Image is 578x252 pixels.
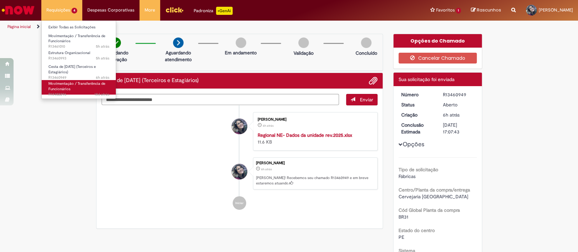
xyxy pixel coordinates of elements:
span: 6h atrás [263,124,274,128]
a: Aberto R13402296 : Movimentação / Transferência de Funcionários [42,80,116,95]
dt: Criação [396,111,438,118]
textarea: Digite sua mensagem aqui... [102,94,339,105]
span: 5h atrás [96,56,109,61]
button: Cancelar Chamado [399,53,477,64]
span: R13460949 [48,75,109,80]
time: 29/08/2025 09:07:08 [263,124,274,128]
span: 5h atrás [96,44,109,49]
a: Aberto R13460993 : Estrutura Organizacional [42,49,116,62]
img: click_logo_yellow_360x200.png [165,5,184,15]
span: Rascunhos [477,7,501,13]
span: 18d atrás [94,92,109,97]
span: 6h atrás [96,75,109,80]
div: Aberto [443,101,474,108]
span: [PERSON_NAME] [539,7,573,13]
ul: Requisições [41,20,116,99]
div: Opções do Chamado [393,34,482,48]
span: R13461010 [48,44,109,49]
a: Rascunhos [471,7,501,14]
img: img-circle-grey.png [298,37,309,48]
div: Padroniza [194,7,233,15]
span: R13402296 [48,92,109,97]
span: Enviar [360,97,373,103]
span: Sua solicitação foi enviada [399,76,454,82]
div: 29/08/2025 09:07:40 [443,111,474,118]
div: R13460949 [443,91,474,98]
b: Tipo de solicitação [399,167,438,173]
span: Despesas Corporativas [87,7,134,14]
span: 6h atrás [261,167,272,171]
span: Requisições [46,7,70,14]
span: Movimentação / Transferência de Funcionários [48,81,105,92]
h2: Cesta de Natal (Terceiros e Estagiários) Histórico de tíquete [102,78,199,84]
b: Centro/Planta da compra/entrega [399,187,470,193]
img: img-circle-grey.png [236,37,246,48]
li: Mariana Valois Ribeiro Silva [102,157,378,190]
p: [PERSON_NAME]! Recebemos seu chamado R13460949 e em breve estaremos atuando. [256,175,374,186]
span: Estrutura Organizacional [48,50,90,55]
a: Aberto R13461010 : Movimentação / Transferência de Funcionários [42,32,116,47]
img: ServiceNow [1,3,36,17]
a: Exibir Todas as Solicitações [42,24,116,31]
div: [DATE] 17:07:43 [443,122,474,135]
span: More [145,7,155,14]
div: [PERSON_NAME] [256,161,374,165]
p: Em andamento [225,49,257,56]
span: BR31 [399,214,408,220]
dt: Conclusão Estimada [396,122,438,135]
ul: Trilhas de página [5,21,380,33]
button: Enviar [346,94,378,105]
span: Fábricas [399,173,415,179]
span: Cervejaria [GEOGRAPHIC_DATA] [399,194,468,200]
img: img-circle-grey.png [361,37,371,48]
time: 29/08/2025 09:14:05 [96,56,109,61]
span: 6h atrás [443,112,459,118]
time: 12/08/2025 10:53:05 [94,92,109,97]
p: Validação [294,50,314,56]
dt: Número [396,91,438,98]
span: Movimentação / Transferência de Funcionários [48,33,105,44]
a: Aberto R13460949 : Cesta de Natal (Terceiros e Estagiários) [42,63,116,78]
b: Estado do centro [399,227,435,233]
span: PE [399,234,404,240]
b: Cód Global Planta da compra [399,207,460,213]
div: 11.6 KB [258,132,370,145]
div: [PERSON_NAME] [258,118,370,122]
p: Aguardando atendimento [162,49,195,63]
span: R13460993 [48,56,109,61]
button: Adicionar anexos [369,76,378,85]
span: 4 [71,8,77,14]
div: Mariana Valois Ribeiro Silva [232,164,247,179]
img: arrow-next.png [173,37,184,48]
span: 1 [456,8,461,14]
dt: Status [396,101,438,108]
time: 29/08/2025 09:07:40 [443,112,459,118]
a: Página inicial [7,24,31,29]
a: Regional NE- Dados da unidade rev.2025.xlsx [258,132,352,138]
span: Favoritos [436,7,454,14]
span: Cesta de [DATE] (Terceiros e Estagiários) [48,64,96,75]
time: 29/08/2025 09:07:40 [261,167,272,171]
div: Mariana Valois Ribeiro Silva [232,119,247,134]
p: Concluído [355,50,377,56]
p: +GenAi [216,7,233,15]
ul: Histórico de tíquete [102,105,378,217]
